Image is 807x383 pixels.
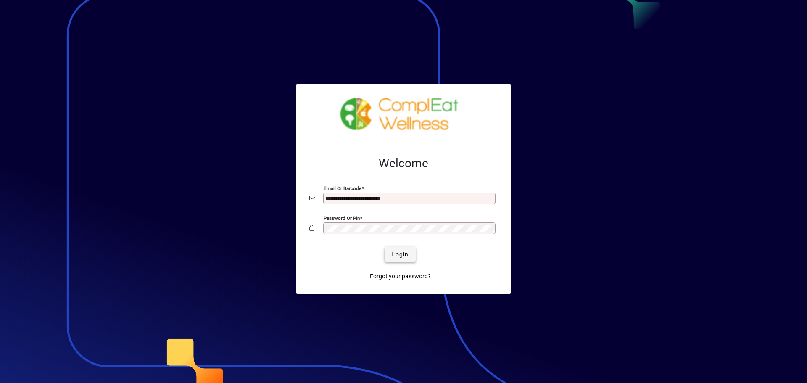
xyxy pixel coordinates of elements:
h2: Welcome [309,156,498,171]
button: Login [385,247,415,262]
mat-label: Password or Pin [324,215,360,221]
span: Forgot your password? [370,272,431,281]
span: Login [391,250,409,259]
a: Forgot your password? [367,269,434,284]
mat-label: Email or Barcode [324,185,361,191]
